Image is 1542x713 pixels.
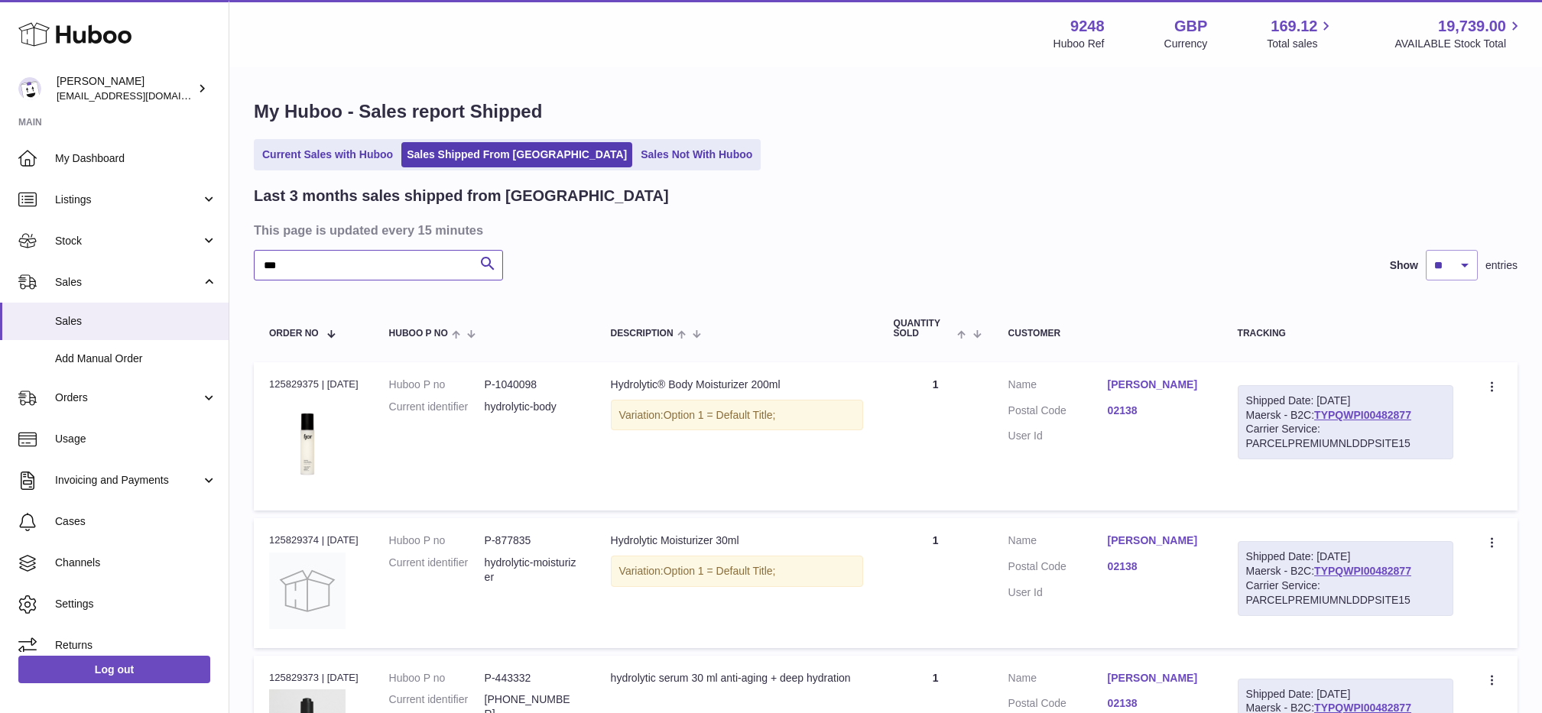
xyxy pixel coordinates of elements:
div: Variation: [611,400,863,431]
a: 02138 [1108,403,1207,418]
a: 19,739.00 AVAILABLE Stock Total [1394,16,1524,51]
span: Order No [269,329,319,339]
span: 19,739.00 [1438,16,1506,37]
div: Customer [1008,329,1207,339]
dd: hydrolytic-moisturizer [485,556,580,585]
span: Total sales [1267,37,1335,51]
a: [PERSON_NAME] [1108,671,1207,685]
span: AVAILABLE Stock Total [1394,37,1524,51]
div: 125829373 | [DATE] [269,671,359,685]
dt: Huboo P no [389,533,485,548]
dd: hydrolytic-body [485,400,580,414]
dt: Postal Code [1008,403,1108,422]
span: My Dashboard [55,151,217,166]
span: Orders [55,391,201,405]
a: Log out [18,656,210,683]
dd: P-443332 [485,671,580,685]
img: 1ProductStill-cutoutimage_79716cf1-04e0-4343-85a3-681e2573c6ef.png [269,396,346,491]
div: Carrier Service: PARCELPREMIUMNLDDPSITE15 [1246,579,1445,608]
div: Shipped Date: [DATE] [1246,549,1445,564]
div: Variation: [611,556,863,587]
a: 02138 [1108,559,1207,574]
h3: This page is updated every 15 minutes [254,222,1514,238]
span: Usage [55,432,217,446]
dt: Name [1008,533,1108,552]
span: Quantity Sold [894,319,954,339]
h2: Last 3 months sales shipped from [GEOGRAPHIC_DATA] [254,186,669,206]
dt: Name [1008,378,1108,396]
h1: My Huboo - Sales report Shipped [254,99,1518,124]
div: Hydrolytic Moisturizer 30ml [611,533,863,548]
td: 1 [878,362,993,510]
div: Maersk - B2C: [1238,541,1453,616]
a: [PERSON_NAME] [1108,533,1207,548]
span: Sales [55,314,217,329]
span: Option 1 = Default Title; [664,409,776,421]
dt: Postal Code [1008,559,1108,578]
dt: Name [1008,671,1108,689]
dd: P-1040098 [485,378,580,392]
img: hello@fjor.life [18,77,41,100]
span: Description [611,329,674,339]
span: entries [1485,258,1518,273]
a: [PERSON_NAME] [1108,378,1207,392]
span: Cases [55,514,217,529]
div: Tracking [1238,329,1453,339]
label: Show [1390,258,1418,273]
a: Sales Not With Huboo [635,142,758,167]
dt: User Id [1008,429,1108,443]
span: Option 1 = Default Title; [664,565,776,577]
dt: Current identifier [389,400,485,414]
div: hydrolytic serum 30 ml anti-aging + deep hydration [611,671,863,685]
div: 125829375 | [DATE] [269,378,359,391]
div: Hydrolytic® Body Moisturizer 200ml [611,378,863,392]
div: Shipped Date: [DATE] [1246,394,1445,408]
a: Current Sales with Huboo [257,142,398,167]
img: no-photo.jpg [269,553,346,629]
dt: Huboo P no [389,671,485,685]
span: 169.12 [1271,16,1317,37]
td: 1 [878,518,993,647]
span: Huboo P no [389,329,448,339]
span: Listings [55,193,201,207]
dd: P-877835 [485,533,580,548]
div: Currency [1164,37,1208,51]
dt: User Id [1008,585,1108,600]
span: [EMAIL_ADDRESS][DOMAIN_NAME] [57,89,225,102]
div: Carrier Service: PARCELPREMIUMNLDDPSITE15 [1246,422,1445,451]
a: Sales Shipped From [GEOGRAPHIC_DATA] [401,142,632,167]
div: 125829374 | [DATE] [269,533,359,547]
span: Sales [55,275,201,290]
span: Channels [55,556,217,570]
dt: Current identifier [389,556,485,585]
span: Returns [55,638,217,653]
span: Settings [55,597,217,611]
div: Huboo Ref [1053,37,1105,51]
span: Stock [55,234,201,248]
div: [PERSON_NAME] [57,74,194,103]
a: TYPQWPI00482877 [1314,565,1411,577]
dt: Huboo P no [389,378,485,392]
div: Maersk - B2C: [1238,385,1453,460]
a: TYPQWPI00482877 [1314,409,1411,421]
a: 02138 [1108,696,1207,711]
strong: 9248 [1070,16,1105,37]
a: 169.12 Total sales [1267,16,1335,51]
span: Add Manual Order [55,352,217,366]
strong: GBP [1174,16,1207,37]
div: Shipped Date: [DATE] [1246,687,1445,702]
span: Invoicing and Payments [55,473,201,488]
